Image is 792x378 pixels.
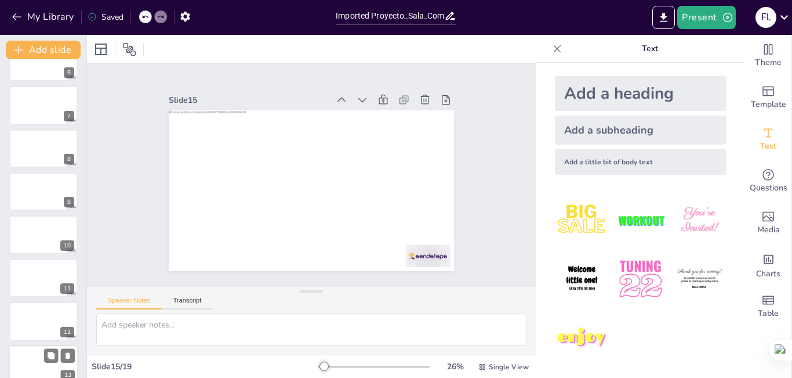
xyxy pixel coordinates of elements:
div: 9 [64,197,74,207]
div: 12 [60,327,74,337]
div: 6 [9,43,78,81]
div: 7 [64,111,74,121]
span: Theme [755,56,782,69]
span: Position [122,42,136,56]
div: Add a little bit of body text [555,149,726,175]
div: 10 [9,215,78,254]
div: 11 [60,283,74,294]
div: Add a subheading [555,116,726,145]
div: 10 [60,240,74,251]
img: 3.jpeg [673,193,726,247]
button: Present [677,6,735,29]
img: 6.jpeg [673,252,726,306]
div: Add ready made slides [745,77,791,118]
div: 11 [9,259,78,297]
img: 4.jpeg [555,252,609,306]
div: 8 [64,154,74,164]
img: 7.jpeg [555,311,609,365]
div: Add text boxes [745,118,791,160]
span: Single View [489,362,529,372]
div: Layout [92,40,110,59]
div: 12 [9,302,78,340]
button: Add slide [6,41,81,59]
div: 9 [9,172,78,211]
button: My Library [9,8,79,26]
img: 2.jpeg [613,193,667,247]
div: 6 [64,67,74,78]
div: Saved [88,12,123,23]
div: 8 [9,129,78,168]
button: Duplicate Slide [44,348,58,362]
button: F L [755,6,776,29]
span: Media [757,224,780,236]
button: Speaker Notes [96,297,162,309]
button: Delete Slide [61,348,75,362]
img: 5.jpeg [613,252,667,306]
div: Add a heading [555,76,726,111]
span: Charts [756,268,780,280]
button: Transcript [162,297,213,309]
img: 1.jpeg [555,193,609,247]
span: Questions [750,182,787,195]
div: Get real-time input from your audience [745,160,791,202]
div: Add a table [745,286,791,327]
button: Export to PowerPoint [652,6,675,29]
div: Change the overall theme [745,35,791,77]
div: Add images, graphics, shapes or video [745,202,791,244]
span: Table [758,307,779,320]
span: Template [751,98,786,111]
p: Text [566,35,733,63]
div: 26 % [441,361,469,372]
div: F L [755,7,776,28]
div: Add charts and graphs [745,244,791,286]
div: 7 [9,86,78,124]
span: Text [760,140,776,153]
div: Slide 15 [186,66,345,110]
input: Insert title [336,8,444,24]
div: Slide 15 / 19 [92,361,318,372]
